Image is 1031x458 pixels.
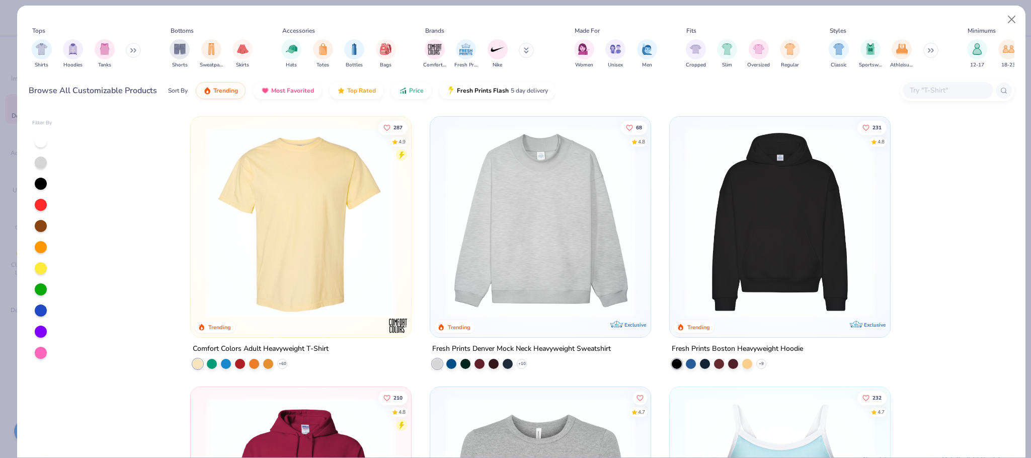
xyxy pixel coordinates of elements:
[488,39,508,69] div: filter for Nike
[196,82,246,99] button: Trending
[864,322,886,328] span: Exclusive
[391,82,431,99] button: Price
[857,391,887,405] button: Like
[425,26,444,35] div: Brands
[399,138,406,145] div: 4.9
[610,43,621,55] img: Unisex Image
[493,61,502,69] span: Nike
[967,39,987,69] button: filter button
[686,39,706,69] div: filter for Cropped
[1002,10,1021,29] button: Close
[271,87,314,95] span: Most Favorited
[967,39,987,69] div: filter for 12-17
[690,43,701,55] img: Cropped Image
[286,61,297,69] span: Hats
[318,43,329,55] img: Totes Image
[427,42,442,57] img: Comfort Colors Image
[206,43,217,55] img: Sweatpants Image
[95,39,115,69] div: filter for Tanks
[172,61,188,69] span: Shorts
[35,61,48,69] span: Shirts
[781,61,799,69] span: Regular
[857,120,887,134] button: Like
[316,61,329,69] span: Totes
[637,39,657,69] button: filter button
[393,125,403,130] span: 287
[378,120,408,134] button: Like
[380,61,391,69] span: Bags
[32,26,45,35] div: Tops
[201,127,401,317] img: 029b8af0-80e6-406f-9fdc-fdf898547912
[680,127,880,317] img: 91acfc32-fd48-4d6b-bdad-a4c1a30ac3fc
[998,39,1018,69] button: filter button
[409,87,424,95] span: Price
[458,42,473,57] img: Fresh Prints Image
[67,43,78,55] img: Hoodies Image
[878,138,885,145] div: 4.8
[232,39,253,69] div: filter for Skirts
[457,87,509,95] span: Fresh Prints Flash
[878,408,885,416] div: 4.7
[313,39,333,69] div: filter for Totes
[490,42,505,57] img: Nike Image
[672,343,803,355] div: Fresh Prints Boston Heavyweight Hoodie
[747,39,770,69] div: filter for Oversized
[447,87,455,95] img: flash.gif
[203,87,211,95] img: trending.gif
[171,26,194,35] div: Bottoms
[859,39,882,69] div: filter for Sportswear
[518,361,526,367] span: + 10
[376,39,396,69] div: filter for Bags
[236,61,249,69] span: Skirts
[780,39,800,69] button: filter button
[747,39,770,69] button: filter button
[784,43,796,55] img: Regular Image
[865,43,876,55] img: Sportswear Image
[399,408,406,416] div: 4.8
[313,39,333,69] button: filter button
[830,26,846,35] div: Styles
[193,343,329,355] div: Comfort Colors Adult Heavyweight T-Shirt
[621,120,647,134] button: Like
[605,39,625,69] button: filter button
[890,61,913,69] span: Athleisure
[722,43,733,55] img: Slim Image
[349,43,360,55] img: Bottles Image
[605,39,625,69] div: filter for Unisex
[32,119,52,127] div: Filter By
[636,125,642,130] span: 68
[29,85,157,97] div: Browse All Customizable Products
[439,82,556,99] button: Fresh Prints Flash5 day delivery
[970,61,984,69] span: 12-17
[170,39,190,69] div: filter for Shorts
[346,61,363,69] span: Bottles
[873,395,882,400] span: 232
[488,39,508,69] button: filter button
[1001,61,1015,69] span: 18-23
[281,39,301,69] button: filter button
[344,39,364,69] button: filter button
[378,391,408,405] button: Like
[890,39,913,69] div: filter for Athleisure
[780,39,800,69] div: filter for Regular
[200,39,223,69] div: filter for Sweatpants
[393,395,403,400] span: 210
[829,39,849,69] div: filter for Classic
[388,316,408,336] img: Comfort Colors logo
[968,26,996,35] div: Minimums
[63,39,83,69] div: filter for Hoodies
[347,87,376,95] span: Top Rated
[440,127,641,317] img: f5d85501-0dbb-4ee4-b115-c08fa3845d83
[232,39,253,69] button: filter button
[32,39,52,69] div: filter for Shirts
[98,61,111,69] span: Tanks
[998,39,1018,69] div: filter for 18-23
[376,39,396,69] button: filter button
[831,61,847,69] span: Classic
[890,39,913,69] button: filter button
[642,43,653,55] img: Men Image
[859,39,882,69] button: filter button
[909,85,986,96] input: Try "T-Shirt"
[833,43,845,55] img: Classic Image
[213,87,238,95] span: Trending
